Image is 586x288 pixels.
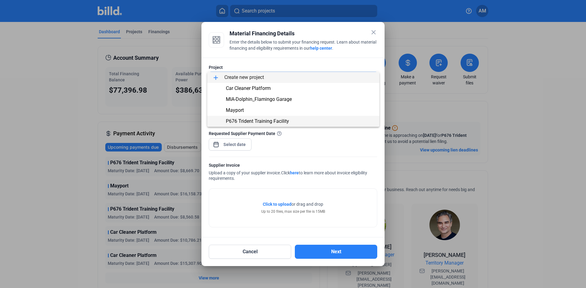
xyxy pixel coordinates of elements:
span: Car Cleaner Platform [226,85,271,91]
span: Create new project [212,72,374,83]
span: Mayport [226,107,244,113]
span: P676 Trident Training Facility [226,118,289,124]
span: MIA-Dolphin_Flamingo Garage [226,96,292,102]
mat-icon: add [212,74,219,81]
